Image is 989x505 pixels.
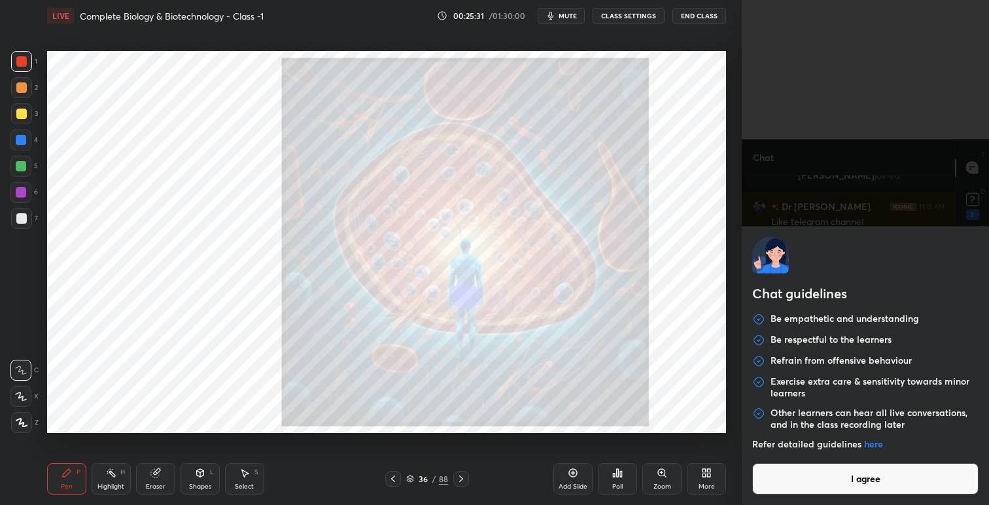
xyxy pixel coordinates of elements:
[417,475,430,483] div: 36
[10,130,38,150] div: 4
[699,483,715,490] div: More
[11,51,37,72] div: 1
[235,483,254,490] div: Select
[10,182,38,203] div: 6
[11,103,38,124] div: 3
[752,438,979,450] p: Refer detailed guidelines
[752,284,979,306] h2: Chat guidelines
[47,8,75,24] div: LIVE
[432,475,436,483] div: /
[254,469,258,476] div: S
[538,8,585,24] button: mute
[146,483,165,490] div: Eraser
[10,360,39,381] div: C
[61,483,73,490] div: Pen
[559,11,577,20] span: mute
[210,469,214,476] div: L
[439,473,448,485] div: 88
[752,463,979,495] button: I agree
[672,8,726,24] button: End Class
[11,412,39,433] div: Z
[771,334,892,347] p: Be respectful to the learners
[10,156,38,177] div: 5
[559,483,587,490] div: Add Slide
[11,208,38,229] div: 7
[189,483,211,490] div: Shapes
[653,483,671,490] div: Zoom
[771,313,919,326] p: Be empathetic and understanding
[80,10,264,22] h4: Complete Biology & Biotechnology - Class -1
[97,483,124,490] div: Highlight
[11,77,38,98] div: 2
[612,483,623,490] div: Poll
[10,386,39,407] div: X
[771,407,979,430] p: Other learners can hear all live conversations, and in the class recording later
[771,375,979,399] p: Exercise extra care & sensitivity towards minor learners
[864,438,883,450] a: here
[77,469,80,476] div: P
[771,355,912,368] p: Refrain from offensive behaviour
[120,469,125,476] div: H
[593,8,665,24] button: CLASS SETTINGS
